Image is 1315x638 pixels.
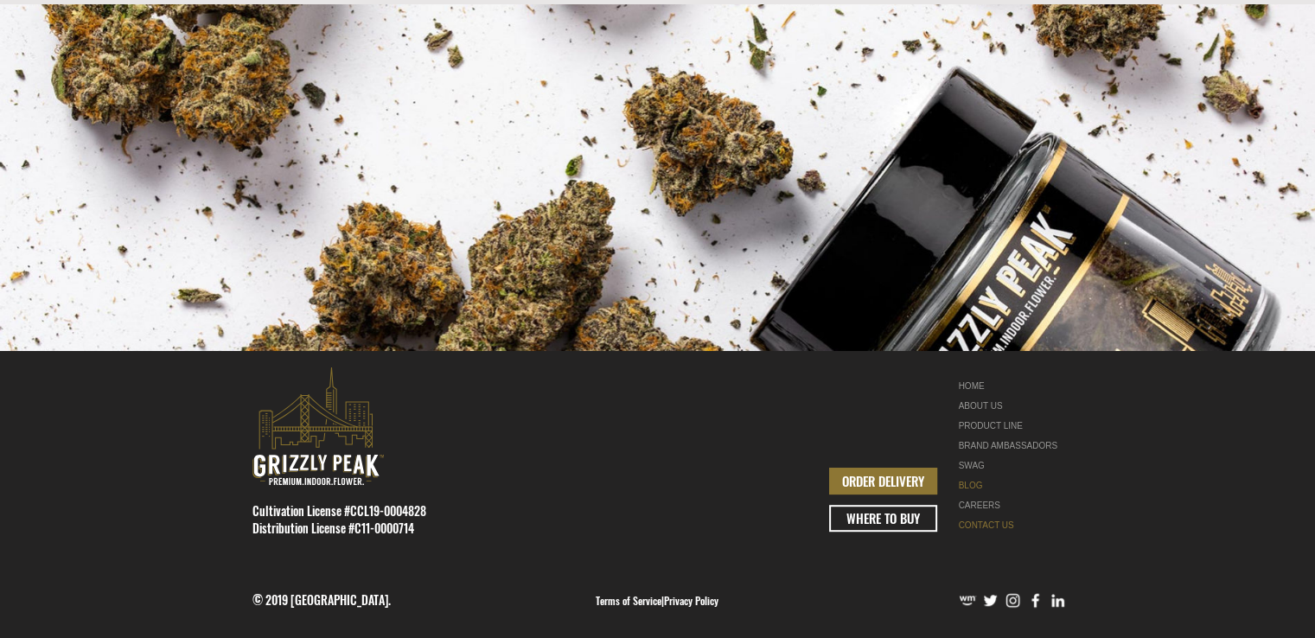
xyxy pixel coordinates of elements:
[842,472,924,490] span: ORDER DELIVERY
[596,593,718,608] span: |
[596,593,661,608] a: Terms of Service
[959,591,1067,609] ul: Social Bar
[959,376,1068,535] nav: Site
[1004,591,1022,609] img: Instagram
[959,475,1068,495] a: BLOG
[846,509,920,527] span: WHERE TO BUY
[829,468,937,494] a: ORDER DELIVERY
[959,515,1068,535] a: CONTACT US
[252,367,384,485] svg: premium-indoor-cannabis
[829,505,937,532] a: WHERE TO BUY
[959,495,1068,515] a: CAREERS
[959,591,977,609] img: weedmaps
[981,591,999,609] img: Twitter
[252,501,426,537] span: Cultivation License #CCL19-0004828 Distribution License #C11-0000714
[1026,591,1044,609] img: Facebook
[959,376,1068,396] a: HOME
[959,396,1068,416] a: ABOUT US
[1049,591,1067,609] img: LinkedIn
[959,416,1068,436] a: PRODUCT LINE
[959,436,1068,456] div: BRAND AMBASSADORS
[959,456,1068,475] a: SWAG
[664,593,718,608] a: Privacy Policy
[252,590,391,609] span: © 2019 [GEOGRAPHIC_DATA].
